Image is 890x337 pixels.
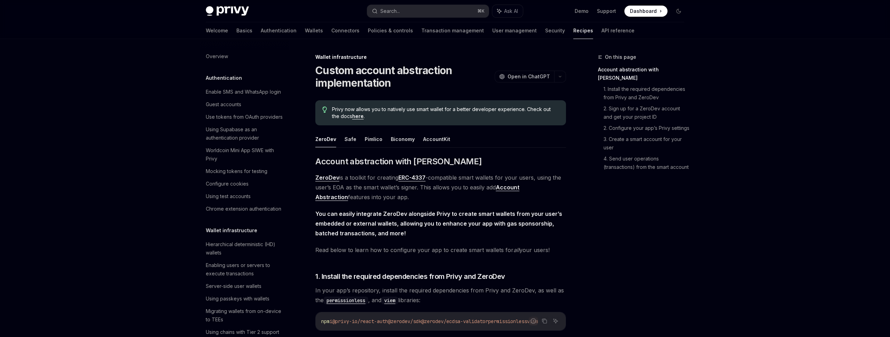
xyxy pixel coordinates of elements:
span: @privy-io/react-auth [332,318,388,324]
h5: Authentication [206,74,242,82]
a: Wallets [305,22,323,39]
a: Policies & controls [368,22,413,39]
span: On this page [605,53,636,61]
div: Using passkeys with wallets [206,295,269,303]
a: Configure cookies [200,178,289,190]
div: Using test accounts [206,192,251,201]
a: Overview [200,50,289,63]
div: Search... [380,7,400,15]
span: is a toolkit for creating -compatible smart wallets for your users, using the user’s EOA as the s... [315,173,566,202]
em: all [513,246,519,253]
img: dark logo [206,6,249,16]
div: Hierarchical deterministic (HD) wallets [206,240,285,257]
a: User management [492,22,537,39]
span: viem [527,318,538,324]
span: 1. Install the required dependencies from Privy and ZeroDev [315,272,505,281]
button: Search...⌘K [367,5,489,17]
button: Ask AI [551,316,560,326]
a: Using test accounts [200,190,289,203]
button: Open in ChatGPT [495,71,554,83]
button: ZeroDev [315,131,336,147]
span: Ask AI [504,8,518,15]
div: Enable SMS and WhatsApp login [206,88,281,96]
a: 1. Install the required dependencies from Privy and ZeroDev [604,84,690,103]
button: Ask AI [492,5,523,17]
button: Report incorrect code [529,316,538,326]
span: permissionless [488,318,527,324]
button: Copy the contents from the code block [540,316,549,326]
a: Hierarchical deterministic (HD) wallets [200,238,289,259]
h1: Custom account abstraction implementation [315,64,492,89]
span: Dashboard [630,8,657,15]
h5: Wallet infrastructure [206,226,257,235]
span: @zerodev/ecdsa-validator [421,318,488,324]
span: i [330,318,332,324]
code: permissionless [324,297,368,304]
a: ZeroDev [315,174,339,181]
a: Migrating wallets from on-device to TEEs [200,305,289,326]
a: 2. Sign up for a ZeroDev account and get your project ID [604,103,690,123]
a: Demo [575,8,589,15]
a: 4. Send user operations (transactions) from the smart account [604,153,690,173]
svg: Tip [322,107,327,113]
span: Account abstraction with [PERSON_NAME] [315,156,482,167]
div: Enabling users or servers to execute transactions [206,261,285,278]
a: Security [545,22,565,39]
strong: You can easily integrate ZeroDev alongside Privy to create smart wallets from your user’s embedde... [315,210,562,237]
span: Read below to learn how to configure your app to create smart wallets for your users! [315,245,566,255]
a: Welcome [206,22,228,39]
a: Authentication [261,22,297,39]
a: Basics [236,22,252,39]
a: Server-side user wallets [200,280,289,292]
a: Enabling users or servers to execute transactions [200,259,289,280]
a: Account abstraction with [PERSON_NAME] [598,64,690,84]
a: permissionless [324,297,368,304]
span: Open in ChatGPT [508,73,550,80]
div: Mocking tokens for testing [206,167,267,175]
div: Using Supabase as an authentication provider [206,125,285,142]
button: Biconomy [391,131,415,147]
span: Privy now allows you to natively use smart wallet for a better developer experience. Check out th... [332,106,559,120]
a: Support [597,8,616,15]
a: ERC-4337 [398,174,426,181]
span: ⌘ K [477,8,485,14]
code: viem [381,297,398,304]
a: Using Supabase as an authentication provider [200,123,289,144]
a: viem [381,297,398,304]
a: Use tokens from OAuth providers [200,111,289,123]
a: Using passkeys with wallets [200,292,289,305]
a: Enable SMS and WhatsApp login [200,86,289,98]
button: AccountKit [423,131,450,147]
div: Wallet infrastructure [315,54,566,61]
div: Guest accounts [206,100,241,109]
a: Dashboard [624,6,667,17]
div: Migrating wallets from on-device to TEEs [206,307,285,324]
a: 3. Create a smart account for your user [604,134,690,153]
a: Recipes [573,22,593,39]
span: @zerodev/sdk [388,318,421,324]
span: npm [321,318,330,324]
div: Configure cookies [206,180,249,188]
div: Use tokens from OAuth providers [206,113,283,121]
div: Using chains with Tier 2 support [206,328,279,336]
a: 2. Configure your app’s Privy settings [604,123,690,134]
a: Transaction management [421,22,484,39]
div: Overview [206,52,228,61]
a: here [352,113,364,119]
a: Worldcoin Mini App SIWE with Privy [200,144,289,165]
a: Guest accounts [200,98,289,111]
button: Safe [345,131,356,147]
span: In your app’s repository, install the required dependencies from Privy and ZeroDev, as well as th... [315,285,566,305]
button: Toggle dark mode [673,6,684,17]
a: Chrome extension authentication [200,203,289,215]
div: Worldcoin Mini App SIWE with Privy [206,146,285,163]
a: Mocking tokens for testing [200,165,289,178]
a: Connectors [331,22,359,39]
div: Server-side user wallets [206,282,261,290]
a: API reference [601,22,634,39]
button: Pimlico [365,131,382,147]
div: Chrome extension authentication [206,205,281,213]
